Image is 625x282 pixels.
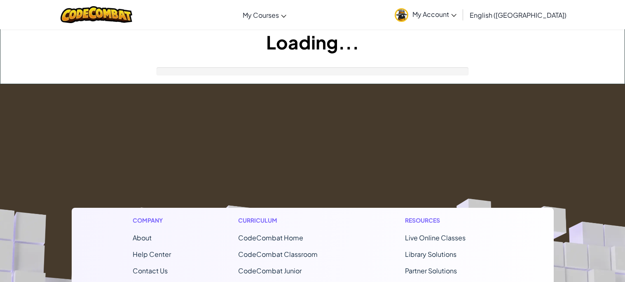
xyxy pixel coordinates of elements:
img: CodeCombat logo [61,6,133,23]
span: Contact Us [133,266,168,275]
a: Partner Solutions [405,266,457,275]
span: CodeCombat Home [238,233,303,242]
a: Library Solutions [405,250,456,258]
a: My Courses [239,4,290,26]
h1: Curriculum [238,216,338,225]
a: Live Online Classes [405,233,466,242]
span: English ([GEOGRAPHIC_DATA]) [470,11,566,19]
img: avatar [395,8,408,22]
a: CodeCombat Classroom [238,250,318,258]
span: My Courses [243,11,279,19]
a: Help Center [133,250,171,258]
a: About [133,233,152,242]
a: English ([GEOGRAPHIC_DATA]) [466,4,571,26]
span: My Account [412,10,456,19]
h1: Loading... [0,29,625,55]
h1: Resources [405,216,493,225]
a: CodeCombat Junior [238,266,302,275]
a: My Account [391,2,461,28]
h1: Company [133,216,171,225]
